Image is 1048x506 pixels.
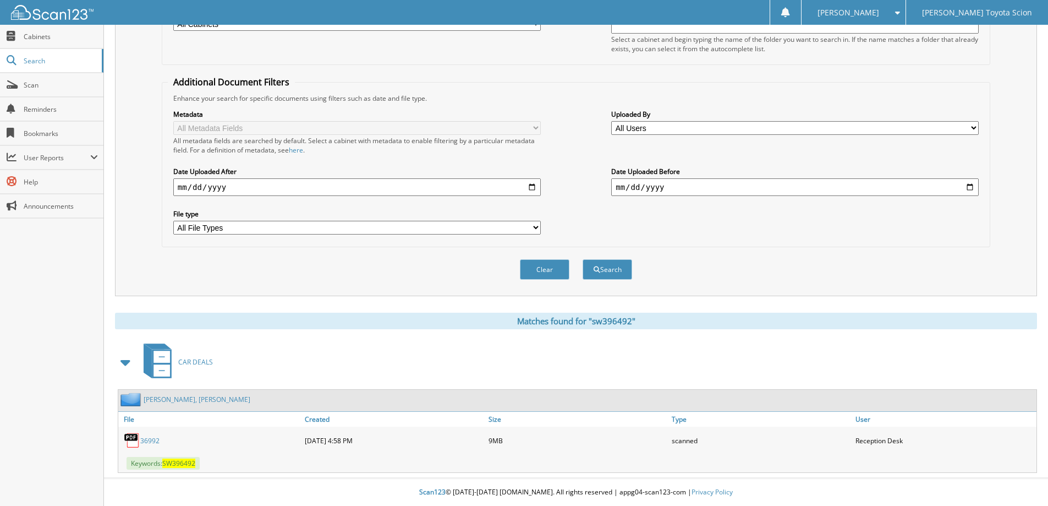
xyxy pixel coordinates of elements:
[611,178,979,196] input: end
[144,395,250,404] a: [PERSON_NAME], [PERSON_NAME]
[168,94,984,103] div: Enhance your search for specific documents using filters such as date and file type.
[104,479,1048,506] div: © [DATE]-[DATE] [DOMAIN_NAME]. All rights reserved | appg04-scan123-com |
[115,313,1037,329] div: Matches found for "sw396492"
[127,457,200,470] span: Keywords:
[11,5,94,20] img: scan123-logo-white.svg
[289,145,303,155] a: here
[24,80,98,90] span: Scan
[24,202,98,211] span: Announcements
[993,453,1048,506] iframe: Chat Widget
[162,459,195,468] span: SW396492
[486,412,670,427] a: Size
[173,178,541,196] input: start
[922,9,1032,16] span: [PERSON_NAME] Toyota Scion
[120,393,144,406] img: folder2.png
[124,432,140,449] img: PDF.png
[302,412,486,427] a: Created
[611,110,979,119] label: Uploaded By
[853,429,1036,451] div: Reception Desk
[168,76,295,88] legend: Additional Document Filters
[173,110,541,119] label: Metadata
[178,357,213,367] span: CAR DEALS
[140,436,160,445] a: 36992
[611,167,979,176] label: Date Uploaded Before
[692,487,733,497] a: Privacy Policy
[118,412,302,427] a: File
[486,429,670,451] div: 9MB
[24,105,98,114] span: Reminders
[817,9,879,16] span: [PERSON_NAME]
[669,412,853,427] a: Type
[611,35,979,53] div: Select a cabinet and begin typing the name of the folder you want to search in. If the name match...
[137,340,213,384] a: CAR DEALS
[24,56,96,66] span: Search
[173,167,541,176] label: Date Uploaded After
[583,259,632,280] button: Search
[24,32,98,41] span: Cabinets
[24,129,98,138] span: Bookmarks
[24,153,90,162] span: User Reports
[302,429,486,451] div: [DATE] 4:58 PM
[853,412,1036,427] a: User
[173,136,541,155] div: All metadata fields are searched by default. Select a cabinet with metadata to enable filtering b...
[24,177,98,187] span: Help
[669,429,853,451] div: scanned
[419,487,446,497] span: Scan123
[173,209,541,219] label: File type
[520,259,569,280] button: Clear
